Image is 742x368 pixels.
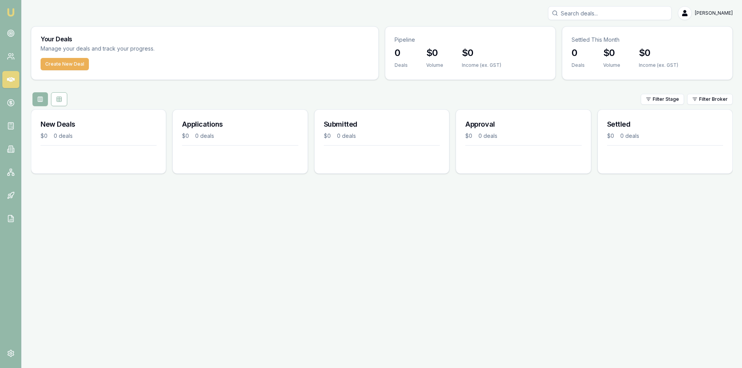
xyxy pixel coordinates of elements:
[641,94,684,105] button: Filter Stage
[548,6,672,20] input: Search deals
[324,119,440,130] h3: Submitted
[607,119,723,130] h3: Settled
[620,132,639,140] div: 0 deals
[462,47,501,59] h3: $0
[41,36,369,42] h3: Your Deals
[572,36,723,44] p: Settled This Month
[478,132,497,140] div: 0 deals
[572,47,585,59] h3: 0
[699,96,728,102] span: Filter Broker
[337,132,356,140] div: 0 deals
[426,62,443,68] div: Volume
[395,36,546,44] p: Pipeline
[41,119,157,130] h3: New Deals
[603,62,620,68] div: Volume
[607,132,614,140] div: $0
[182,132,189,140] div: $0
[54,132,73,140] div: 0 deals
[465,119,581,130] h3: Approval
[195,132,214,140] div: 0 deals
[395,62,408,68] div: Deals
[465,132,472,140] div: $0
[41,132,48,140] div: $0
[324,132,331,140] div: $0
[603,47,620,59] h3: $0
[462,62,501,68] div: Income (ex. GST)
[6,8,15,17] img: emu-icon-u.png
[41,44,238,53] p: Manage your deals and track your progress.
[687,94,733,105] button: Filter Broker
[572,62,585,68] div: Deals
[182,119,298,130] h3: Applications
[639,62,678,68] div: Income (ex. GST)
[695,10,733,16] span: [PERSON_NAME]
[639,47,678,59] h3: $0
[653,96,679,102] span: Filter Stage
[426,47,443,59] h3: $0
[395,47,408,59] h3: 0
[41,58,89,70] button: Create New Deal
